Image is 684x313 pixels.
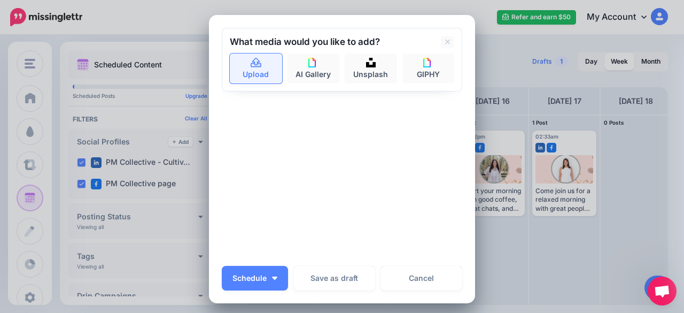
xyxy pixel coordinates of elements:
[222,266,288,291] button: Schedule
[308,58,318,67] img: icon-giphy-square.png
[345,54,397,83] a: Unsplash
[380,266,462,291] a: Cancel
[293,266,375,291] button: Save as draft
[423,58,433,67] img: icon-giphy-square.png
[230,54,282,83] a: Upload
[287,54,340,83] a: AI Gallery
[232,274,267,282] span: Schedule
[272,277,277,280] img: arrow-down-white.png
[402,54,455,83] a: GIPHY
[230,37,380,47] h2: What media would you like to add?
[366,58,376,67] img: icon-unsplash-square.png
